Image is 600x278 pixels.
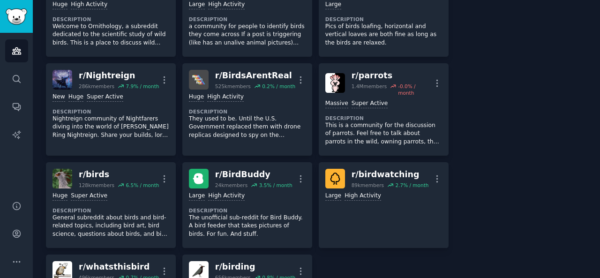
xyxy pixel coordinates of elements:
div: Huge [52,0,67,9]
dt: Description [325,115,442,121]
div: Large [325,192,341,201]
p: The unofficial sub-reddit for Bird Buddy. A bird feeder that takes pictures of birds. For fun. An... [189,214,306,239]
div: High Activity [345,192,381,201]
img: birds [52,169,72,188]
img: birdwatching [325,169,345,188]
div: 24k members [215,182,247,188]
div: 89k members [352,182,384,188]
p: Pics of birds loafing, horizontal and vertical loaves are both fine as long as the birds are rela... [325,23,442,47]
img: BirdBuddy [189,169,209,188]
div: r/ whatsthisbird [79,261,159,273]
p: a community for people to identify birds they come across If a post is triggering (like has an un... [189,23,306,47]
a: birdwatchingr/birdwatching89kmembers2.7% / monthLargeHigh Activity [319,162,449,248]
div: r/ birds [79,169,159,180]
div: Large [325,0,341,9]
img: GummySearch logo [6,8,27,25]
div: -0.0 % / month [398,83,432,96]
a: parrotsr/parrots1.4Mmembers-0.0% / monthMassiveSuper ActiveDescriptionThis is a community for the... [319,63,449,156]
p: General subreddit about birds and bird-related topics, including bird art, bird science, question... [52,214,169,239]
dt: Description [52,207,169,214]
div: Large [189,192,205,201]
p: Nightreign community of Nightfarers diving into the world of [PERSON_NAME] Ring Nightreign. Share... [52,115,169,140]
a: BirdBuddyr/BirdBuddy24kmembers3.5% / monthLargeHigh ActivityDescriptionThe unofficial sub-reddit ... [182,162,312,248]
div: 2.7 % / month [395,182,428,188]
div: r/ BirdBuddy [215,169,292,180]
div: 0.2 % / month [262,83,295,90]
dt: Description [52,108,169,115]
a: BirdsArentRealr/BirdsArentReal525kmembers0.2% / monthHugeHigh ActivityDescriptionThey used to be.... [182,63,312,156]
p: This is a community for the discussion of parrots. Feel free to talk about parrots in the wild, o... [325,121,442,146]
div: High Activity [208,0,245,9]
div: High Activity [71,0,107,9]
div: 1.4M members [352,83,387,96]
dt: Description [189,108,306,115]
div: Super Active [352,99,388,108]
dt: Description [189,16,306,23]
div: 128k members [79,182,114,188]
div: Super Active [87,93,123,102]
img: parrots [325,73,345,93]
div: r/ birding [215,261,295,273]
div: Huge [189,93,204,102]
dt: Description [52,16,169,23]
div: High Activity [208,192,245,201]
div: Huge [52,192,67,201]
p: Welcome to Ornithology, a subreddit dedicated to the scientific study of wild birds. This is a pl... [52,23,169,47]
div: New [52,93,65,102]
a: birdsr/birds128kmembers6.5% / monthHugeSuper ActiveDescriptionGeneral subreddit about birds and b... [46,162,176,248]
dt: Description [325,16,442,23]
div: 525k members [215,83,251,90]
img: Nightreign [52,70,72,90]
dt: Description [189,207,306,214]
div: r/ birdwatching [352,169,429,180]
p: They used to be. Until the U.S. Government replaced them with drone replicas designed to spy on t... [189,115,306,140]
div: r/ parrots [352,70,432,82]
div: High Activity [207,93,244,102]
div: r/ BirdsArentReal [215,70,295,82]
div: 6.5 % / month [126,182,159,188]
div: Massive [325,99,348,108]
div: 286k members [79,83,114,90]
div: 3.5 % / month [259,182,292,188]
div: Super Active [71,192,107,201]
div: Huge [68,93,83,102]
a: Nightreignr/Nightreign286kmembers7.9% / monthNewHugeSuper ActiveDescriptionNightreign community o... [46,63,176,156]
div: Large [189,0,205,9]
img: BirdsArentReal [189,70,209,90]
div: 7.9 % / month [126,83,159,90]
div: r/ Nightreign [79,70,159,82]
